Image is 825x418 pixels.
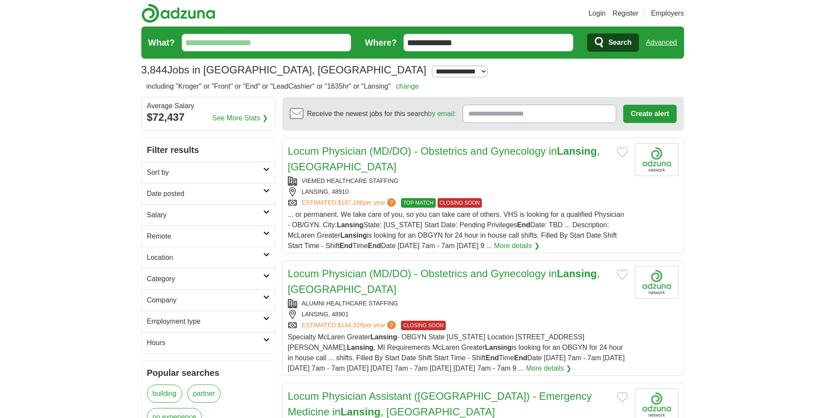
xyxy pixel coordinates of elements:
div: $72,437 [147,109,270,125]
strong: Lansing [371,333,397,341]
a: More details ❯ [494,241,540,251]
a: partner [187,385,221,403]
button: Create alert [623,105,676,123]
a: Locum Physician Assistant ([GEOGRAPHIC_DATA]) - Emergency Medicine inLansing, [GEOGRAPHIC_DATA] [288,390,592,418]
h2: Filter results [142,138,275,162]
button: Add to favorite jobs [617,392,628,402]
h2: Location [147,252,263,263]
h2: Salary [147,210,263,220]
strong: Lansing [485,344,511,351]
a: Locum Physician (MD/DO) - Obstetrics and Gynecology inLansing, [GEOGRAPHIC_DATA] [288,268,600,295]
span: 3,844 [141,62,167,78]
span: Search [608,34,631,51]
strong: Lansing [337,221,363,229]
strong: End [368,242,381,249]
a: Salary [142,204,275,226]
a: ALUMNI HEALTHCARE STAFFING [302,300,398,307]
a: Location [142,247,275,268]
strong: Lansing [340,232,367,239]
strong: End [340,242,353,249]
a: See More Stats ❯ [212,113,268,123]
a: Company [142,289,275,311]
strong: End [514,354,527,362]
span: ... or permanent. We take care of you, so you can take care of others. VHS is looking for a quali... [288,211,624,249]
h2: Company [147,295,263,305]
h2: Sort by [147,167,263,178]
a: Date posted [142,183,275,204]
img: Company logo [635,143,678,176]
a: ESTIMATED:$187,186per year? [302,198,398,208]
span: Receive the newest jobs for this search : [307,109,456,119]
label: Where? [365,36,397,49]
h2: Category [147,274,263,284]
span: $194,329 [337,322,363,328]
a: Employers [651,8,684,19]
a: Remote [142,226,275,247]
h2: Date posted [147,189,263,199]
div: VIEMED HEALTHCARE STAFFING [288,176,628,186]
strong: End [486,354,499,362]
label: What? [148,36,175,49]
a: Category [142,268,275,289]
a: Login [588,8,605,19]
strong: Lansing [341,406,381,418]
img: Alumni Healthcare Staffing logo [635,266,678,299]
span: ? [387,321,396,329]
span: TOP MATCH [401,198,435,208]
div: LANSING, 48901 [288,310,628,319]
div: Average Salary [147,103,270,109]
button: Add to favorite jobs [617,269,628,280]
strong: End [517,221,530,229]
h2: Employment type [147,316,263,327]
h2: Remote [147,231,263,242]
strong: Lansing [557,145,597,157]
span: Specialty McLaren Greater - OBGYN State [US_STATE] Location [STREET_ADDRESS][PERSON_NAME], , MI R... [288,333,625,372]
h1: Jobs in [GEOGRAPHIC_DATA], [GEOGRAPHIC_DATA] [141,64,427,76]
a: change [396,83,419,90]
a: Advanced [646,34,677,51]
a: building [147,385,182,403]
span: $187,186 [337,199,363,206]
a: Locum Physician (MD/DO) - Obstetrics and Gynecology inLansing, [GEOGRAPHIC_DATA] [288,145,600,173]
a: Hours [142,332,275,353]
div: LANSING, 48910 [288,187,628,196]
a: ESTIMATED:$194,329per year? [302,321,398,330]
a: by email [428,110,454,117]
span: CLOSING SOON [438,198,482,208]
a: Register [612,8,638,19]
h2: Hours [147,338,263,348]
h2: Popular searches [147,366,270,379]
img: Adzuna logo [141,3,215,23]
span: CLOSING SOON [401,321,446,330]
a: Employment type [142,311,275,332]
a: More details ❯ [526,363,571,374]
span: ? [387,198,396,207]
a: Sort by [142,162,275,183]
strong: Lansing [347,344,374,351]
strong: Lansing [557,268,597,279]
button: Add to favorite jobs [617,147,628,157]
h2: including "Kroger" or "Front" or "End" or "LeadCashier" or "1635hr" or "Lansing" [147,81,419,92]
button: Search [587,33,639,52]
